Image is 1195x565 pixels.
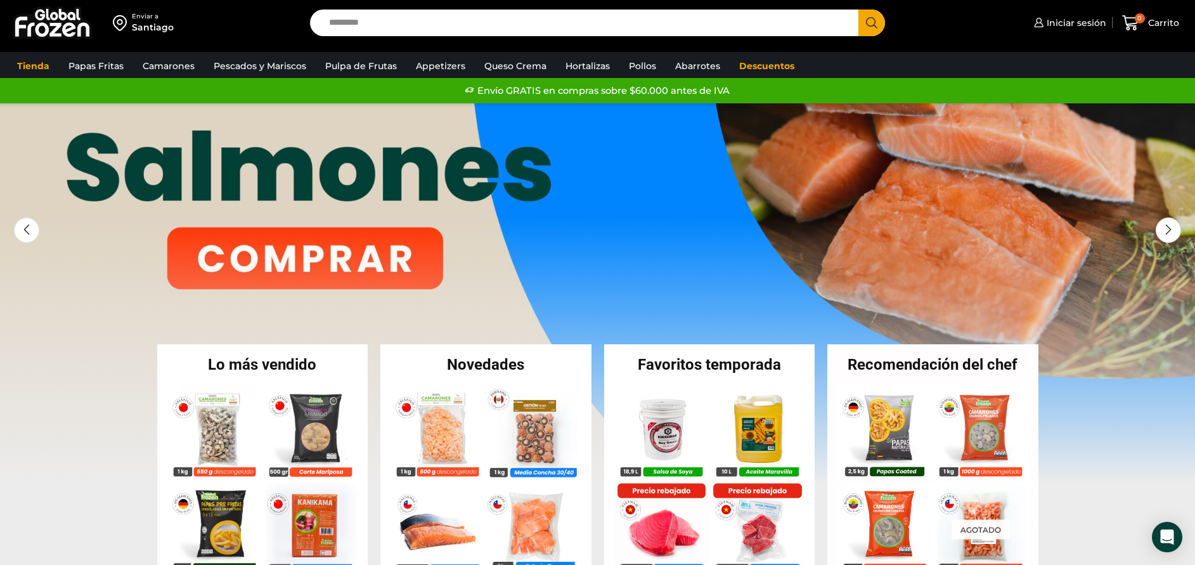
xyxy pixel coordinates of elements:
[14,218,39,243] div: Previous slide
[1135,13,1145,23] span: 0
[669,54,727,78] a: Abarrotes
[132,21,174,34] div: Santiago
[733,54,801,78] a: Descuentos
[1043,16,1106,29] span: Iniciar sesión
[623,54,662,78] a: Pollos
[207,54,313,78] a: Pescados y Mariscos
[1031,10,1106,36] a: Iniciar sesión
[1119,8,1182,38] a: 0 Carrito
[11,54,56,78] a: Tienda
[858,10,885,36] button: Search button
[952,520,1010,540] p: Agotado
[380,357,591,372] h2: Novedades
[1145,16,1179,29] span: Carrito
[478,54,553,78] a: Queso Crema
[1156,218,1181,243] div: Next slide
[559,54,616,78] a: Hortalizas
[827,357,1038,372] h2: Recomendación del chef
[604,357,815,372] h2: Favoritos temporada
[1152,522,1182,552] div: Open Intercom Messenger
[157,357,368,372] h2: Lo más vendido
[132,12,174,21] div: Enviar a
[62,54,130,78] a: Papas Fritas
[113,12,132,34] img: address-field-icon.svg
[410,54,472,78] a: Appetizers
[319,54,403,78] a: Pulpa de Frutas
[136,54,201,78] a: Camarones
